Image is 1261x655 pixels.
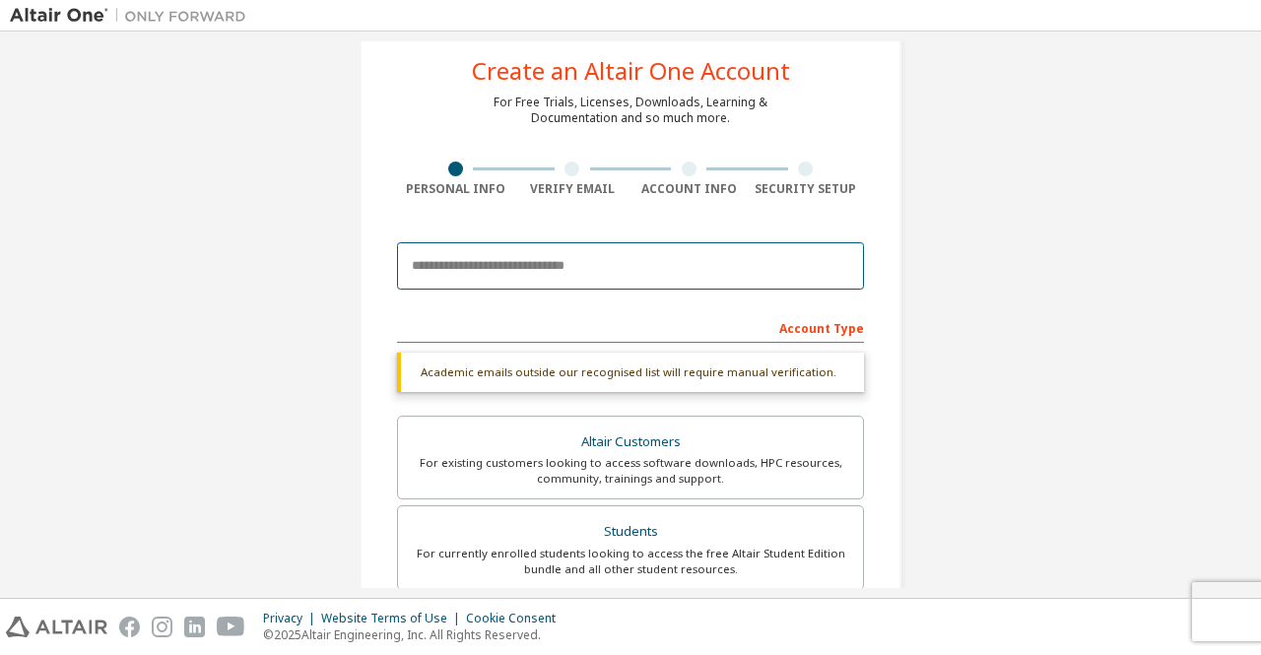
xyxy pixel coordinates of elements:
[397,181,514,197] div: Personal Info
[397,353,864,392] div: Academic emails outside our recognised list will require manual verification.
[263,611,321,626] div: Privacy
[748,181,865,197] div: Security Setup
[6,617,107,637] img: altair_logo.svg
[472,59,790,83] div: Create an Altair One Account
[514,181,631,197] div: Verify Email
[397,311,864,343] div: Account Type
[217,617,245,637] img: youtube.svg
[410,518,851,546] div: Students
[630,181,748,197] div: Account Info
[494,95,767,126] div: For Free Trials, Licenses, Downloads, Learning & Documentation and so much more.
[321,611,466,626] div: Website Terms of Use
[152,617,172,637] img: instagram.svg
[263,626,567,643] p: © 2025 Altair Engineering, Inc. All Rights Reserved.
[119,617,140,637] img: facebook.svg
[466,611,567,626] div: Cookie Consent
[10,6,256,26] img: Altair One
[410,455,851,487] div: For existing customers looking to access software downloads, HPC resources, community, trainings ...
[184,617,205,637] img: linkedin.svg
[410,428,851,456] div: Altair Customers
[410,546,851,577] div: For currently enrolled students looking to access the free Altair Student Edition bundle and all ...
